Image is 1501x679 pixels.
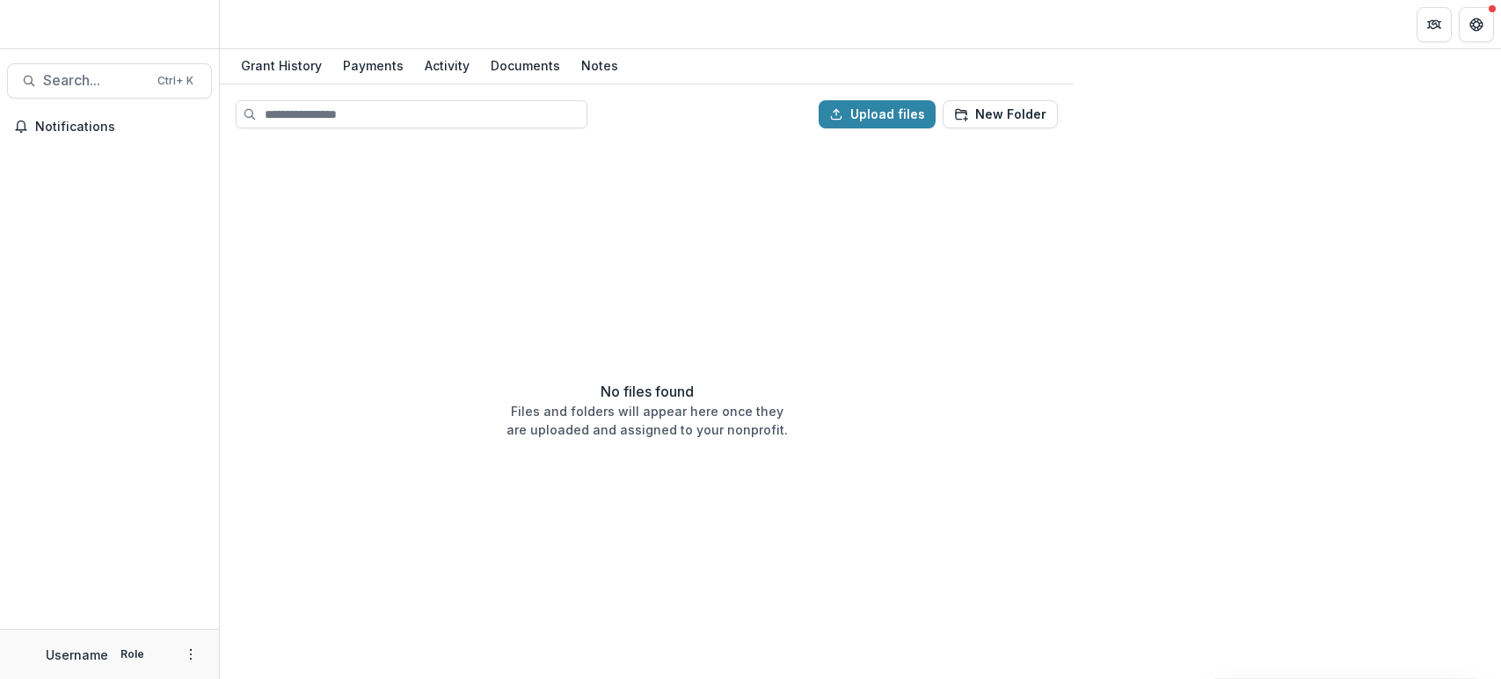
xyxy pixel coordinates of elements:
p: Username [46,646,108,664]
span: Notifications [35,120,205,135]
p: No files found [601,381,694,402]
div: Notes [574,53,625,78]
div: Grant History [234,53,329,78]
a: Activity [418,49,477,84]
button: Partners [1417,7,1452,42]
a: Payments [336,49,411,84]
button: Get Help [1459,7,1494,42]
button: More [180,644,201,665]
button: Search... [7,63,212,99]
button: Notifications [7,113,212,141]
a: Documents [484,49,567,84]
div: Payments [336,53,411,78]
a: Grant History [234,49,329,84]
div: Documents [484,53,567,78]
button: Upload files [819,100,936,128]
div: Activity [418,53,477,78]
p: Files and folders will appear here once they are uploaded and assigned to your nonprofit. [506,402,788,439]
a: Notes [574,49,625,84]
button: New Folder [943,100,1058,128]
div: Ctrl + K [154,71,197,91]
span: Search... [43,72,147,89]
p: Role [115,646,149,662]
